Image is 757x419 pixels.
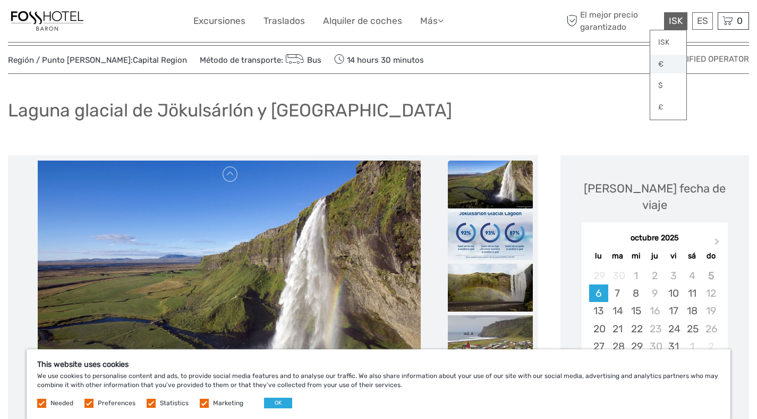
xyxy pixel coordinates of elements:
[37,360,720,369] h5: This website uses cookies
[650,55,686,74] a: €
[683,284,701,302] div: Choose sábado, 11 de octubre de 2025
[50,399,73,408] label: Needed
[683,249,701,263] div: sá
[664,338,683,355] div: Choose viernes, 31 de octubre de 2025
[664,320,683,338] div: Choose viernes, 24 de octubre de 2025
[645,284,664,302] div: Not available jueves, 9 de octubre de 2025
[263,13,305,29] a: Traslados
[448,161,533,208] img: a9dcaf8bbcb2410f908c1cc3a804b07b_slider_thumbnail.jpeg
[571,180,738,214] div: [PERSON_NAME] fecha de viaje
[701,284,720,302] div: Not available domingo, 12 de octubre de 2025
[564,9,661,32] span: El mejor precio garantizado
[649,51,666,68] img: verified_operator_grey_128.png
[264,398,292,408] button: OK
[664,267,683,284] div: Not available viernes, 3 de octubre de 2025
[582,233,728,244] div: octubre 2025
[589,284,608,302] div: Choose lunes, 6 de octubre de 2025
[701,320,720,338] div: Not available domingo, 26 de octubre de 2025
[200,52,321,67] span: Método de transporte:
[645,302,664,320] div: Not available jueves, 16 de octubre de 2025
[645,267,664,284] div: Not available jueves, 2 de octubre de 2025
[664,284,683,302] div: Choose viernes, 10 de octubre de 2025
[650,98,686,117] a: £
[645,320,664,338] div: Not available jueves, 23 de octubre de 2025
[671,54,749,65] span: Verified Operator
[683,267,701,284] div: Not available sábado, 4 de octubre de 2025
[627,338,645,355] div: Choose miércoles, 29 de octubre de 2025
[664,302,683,320] div: Choose viernes, 17 de octubre de 2025
[27,349,730,419] div: We use cookies to personalise content and ads, to provide social media features and to analyse ou...
[669,15,683,26] span: ISK
[701,267,720,284] div: Not available domingo, 5 de octubre de 2025
[608,338,627,355] div: Choose martes, 28 de octubre de 2025
[589,338,608,355] div: Choose lunes, 27 de octubre de 2025
[627,284,645,302] div: Choose miércoles, 8 de octubre de 2025
[664,249,683,263] div: vi
[589,249,608,263] div: lu
[627,267,645,284] div: Not available miércoles, 1 de octubre de 2025
[627,302,645,320] div: Choose miércoles, 15 de octubre de 2025
[133,55,187,65] a: Capital Region
[420,13,444,29] a: Más
[645,249,664,263] div: ju
[38,161,421,416] img: a9dcaf8bbcb2410f908c1cc3a804b07b_main_slider.jpeg
[585,267,724,373] div: month 2025-10
[650,33,686,52] a: ISK
[692,12,713,30] div: ES
[213,399,243,408] label: Marketing
[710,236,727,253] button: Next Month
[683,338,701,355] div: Choose sábado, 1 de noviembre de 2025
[608,249,627,263] div: ma
[589,267,608,284] div: Not available lunes, 29 de septiembre de 2025
[645,338,664,355] div: Not available jueves, 30 de octubre de 2025
[193,13,245,29] a: Excursiones
[683,302,701,320] div: Choose sábado, 18 de octubre de 2025
[683,320,701,338] div: Choose sábado, 25 de octubre de 2025
[448,212,533,260] img: dd858dcdd9b746868e8708d0d432da60_slider_thumbnail.jpeg
[735,15,744,26] span: 0
[323,13,402,29] a: Alquiler de coches
[589,302,608,320] div: Choose lunes, 13 de octubre de 2025
[98,399,135,408] label: Preferences
[608,320,627,338] div: Choose martes, 21 de octubre de 2025
[589,320,608,338] div: Choose lunes, 20 de octubre de 2025
[608,284,627,302] div: Choose martes, 7 de octubre de 2025
[8,8,87,34] img: 1355-f22f4eb0-fb05-4a92-9bea-b034c25151e6_logo_small.jpg
[160,399,189,408] label: Statistics
[701,249,720,263] div: do
[627,249,645,263] div: mi
[448,264,533,312] img: c3508d36ea3a4fe39ba77afd8fa3b5a2_slider_thumbnail.jpeg
[650,76,686,95] a: $
[627,320,645,338] div: Choose miércoles, 22 de octubre de 2025
[701,302,720,320] div: Not available domingo, 19 de octubre de 2025
[8,55,187,66] span: Región / Punto [PERSON_NAME]:
[608,302,627,320] div: Choose martes, 14 de octubre de 2025
[334,52,424,67] span: 14 hours 30 minutos
[701,338,720,355] div: Not available domingo, 2 de noviembre de 2025
[283,55,321,65] a: Bus
[448,315,533,363] img: cd135a083ebd43a88b908a425b250369_slider_thumbnail.jpeg
[608,267,627,284] div: Not available martes, 30 de septiembre de 2025
[8,99,452,121] h1: Laguna glacial de Jökulsárlón y [GEOGRAPHIC_DATA]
